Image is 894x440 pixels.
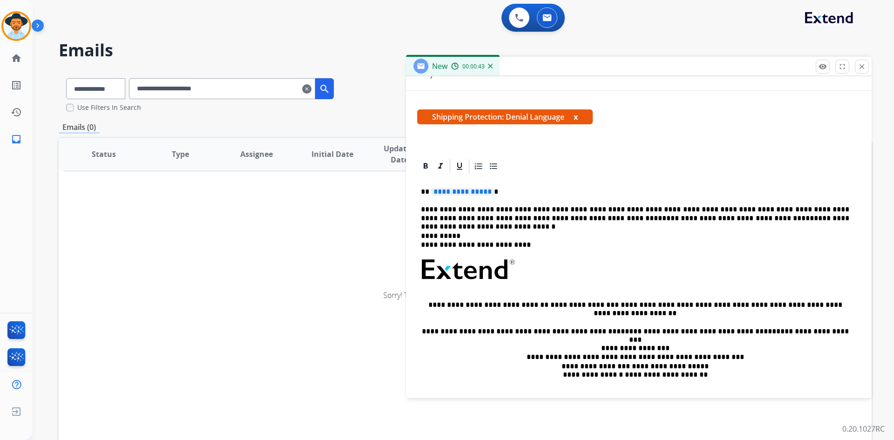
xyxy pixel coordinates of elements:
[838,62,847,71] mat-icon: fullscreen
[819,62,827,71] mat-icon: remove_red_eye
[419,159,433,173] div: Bold
[432,61,447,71] span: New
[240,149,273,160] span: Assignee
[302,83,312,95] mat-icon: clear
[487,159,501,173] div: Bullet List
[433,159,447,173] div: Italic
[11,80,22,91] mat-icon: list_alt
[462,63,485,70] span: 00:00:43
[417,109,593,124] span: Shipping Protection: Denial Language
[319,83,330,95] mat-icon: search
[383,290,540,300] span: Sorry! There are no emails to display for current
[574,111,578,122] button: x
[842,423,885,434] p: 0.20.1027RC
[92,149,116,160] span: Status
[379,143,421,165] span: Updated Date
[11,134,22,145] mat-icon: inbox
[59,122,100,133] p: Emails (0)
[77,103,141,112] label: Use Filters In Search
[453,159,467,173] div: Underline
[11,53,22,64] mat-icon: home
[472,159,486,173] div: Ordered List
[11,107,22,118] mat-icon: history
[59,41,872,60] h2: Emails
[3,13,29,39] img: avatar
[172,149,189,160] span: Type
[858,62,866,71] mat-icon: close
[312,149,353,160] span: Initial Date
